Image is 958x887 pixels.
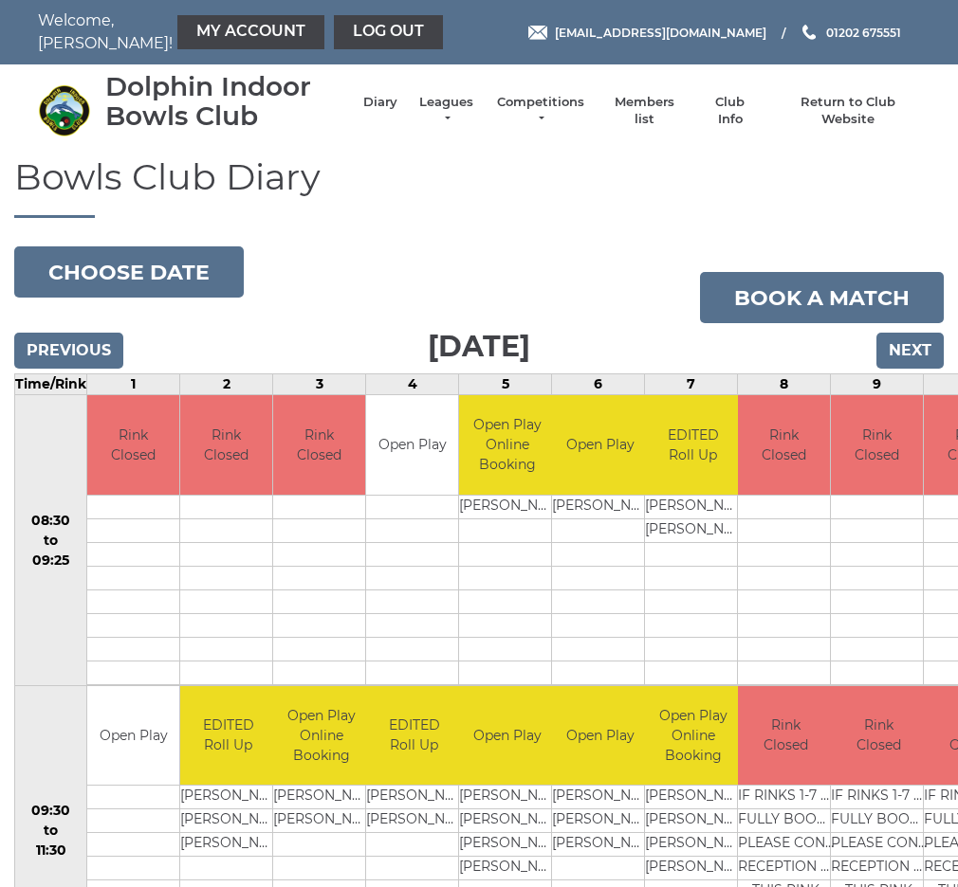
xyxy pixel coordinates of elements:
[831,857,927,880] td: RECEPTION TO BOOK
[459,686,555,786] td: Open Play
[738,833,834,857] td: PLEASE CONTACT
[459,809,555,833] td: [PERSON_NAME]
[366,395,458,495] td: Open Play
[831,686,927,786] td: Rink Closed
[738,395,830,495] td: Rink Closed
[273,809,369,833] td: [PERSON_NAME]
[15,395,87,686] td: 08:30 to 09:25
[459,857,555,880] td: [PERSON_NAME]
[459,833,555,857] td: [PERSON_NAME]
[703,94,758,128] a: Club Info
[180,374,273,395] td: 2
[645,833,741,857] td: [PERSON_NAME]
[604,94,683,128] a: Members list
[800,24,901,42] a: Phone us 01202 675551
[738,686,834,786] td: Rink Closed
[645,686,741,786] td: Open Play Online Booking
[700,272,944,323] a: Book a match
[105,72,344,131] div: Dolphin Indoor Bowls Club
[14,246,244,298] button: Choose date
[180,833,276,857] td: [PERSON_NAME]
[645,809,741,833] td: [PERSON_NAME]
[645,374,738,395] td: 7
[177,15,324,49] a: My Account
[831,374,924,395] td: 9
[459,786,555,809] td: [PERSON_NAME]
[777,94,920,128] a: Return to Club Website
[552,374,645,395] td: 6
[831,786,927,809] td: IF RINKS 1-7 ARE
[831,833,927,857] td: PLEASE CONTACT
[87,686,179,786] td: Open Play
[645,786,741,809] td: [PERSON_NAME]
[38,9,389,55] nav: Welcome, [PERSON_NAME]!
[552,786,648,809] td: [PERSON_NAME]
[738,857,834,880] td: RECEPTION TO BOOK
[738,374,831,395] td: 8
[555,25,766,39] span: [EMAIL_ADDRESS][DOMAIN_NAME]
[15,374,87,395] td: Time/Rink
[87,395,179,495] td: Rink Closed
[552,495,648,518] td: [PERSON_NAME]
[459,374,552,395] td: 5
[273,395,365,495] td: Rink Closed
[552,686,648,786] td: Open Play
[528,26,547,40] img: Email
[14,157,944,219] h1: Bowls Club Diary
[180,686,276,786] td: EDITED Roll Up
[645,495,741,518] td: [PERSON_NAME]
[273,786,369,809] td: [PERSON_NAME]
[876,333,944,369] input: Next
[416,94,476,128] a: Leagues
[738,809,834,833] td: FULLY BOOKED
[273,686,369,786] td: Open Play Online Booking
[87,374,180,395] td: 1
[802,25,816,40] img: Phone us
[14,333,123,369] input: Previous
[738,786,834,809] td: IF RINKS 1-7 ARE
[552,395,648,495] td: Open Play
[528,24,766,42] a: Email [EMAIL_ADDRESS][DOMAIN_NAME]
[38,84,90,136] img: Dolphin Indoor Bowls Club
[831,809,927,833] td: FULLY BOOKED
[645,857,741,880] td: [PERSON_NAME]
[363,94,397,111] a: Diary
[459,395,555,495] td: Open Play Online Booking
[831,395,923,495] td: Rink Closed
[552,833,648,857] td: [PERSON_NAME]
[366,686,462,786] td: EDITED Roll Up
[826,25,901,39] span: 01202 675551
[180,809,276,833] td: [PERSON_NAME]
[459,495,555,518] td: [PERSON_NAME]
[180,395,272,495] td: Rink Closed
[495,94,586,128] a: Competitions
[645,518,741,542] td: [PERSON_NAME]
[366,809,462,833] td: [PERSON_NAME]
[552,809,648,833] td: [PERSON_NAME]
[645,395,741,495] td: EDITED Roll Up
[273,374,366,395] td: 3
[366,374,459,395] td: 4
[180,786,276,809] td: [PERSON_NAME]
[366,786,462,809] td: [PERSON_NAME]
[334,15,443,49] a: Log out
